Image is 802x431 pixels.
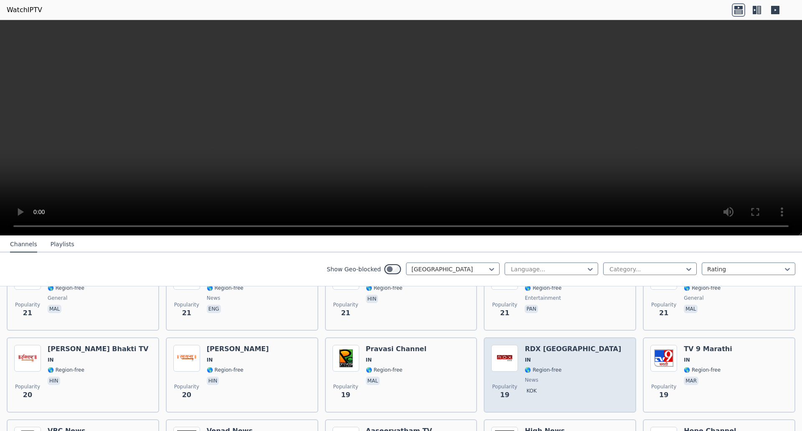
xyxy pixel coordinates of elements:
[650,345,677,372] img: TV 9 Marathi
[207,367,244,373] span: 🌎 Region-free
[207,285,244,291] span: 🌎 Region-free
[341,390,350,400] span: 19
[327,265,381,273] label: Show Geo-blocked
[15,383,40,390] span: Popularity
[48,357,54,363] span: IN
[492,383,517,390] span: Popularity
[366,295,378,303] p: hin
[684,357,690,363] span: IN
[366,345,426,353] h6: Pravasi Channel
[659,390,668,400] span: 19
[366,357,372,363] span: IN
[332,345,359,372] img: Pravasi Channel
[51,237,74,252] button: Playlists
[23,308,32,318] span: 21
[341,308,350,318] span: 21
[525,295,561,301] span: entertainment
[366,367,403,373] span: 🌎 Region-free
[207,305,221,313] p: eng
[684,285,721,291] span: 🌎 Region-free
[684,367,721,373] span: 🌎 Region-free
[23,390,32,400] span: 20
[182,308,191,318] span: 21
[7,5,42,15] a: WatchIPTV
[333,301,358,308] span: Popularity
[525,367,561,373] span: 🌎 Region-free
[684,377,698,385] p: mar
[207,357,213,363] span: IN
[500,308,509,318] span: 21
[48,305,61,313] p: mal
[659,308,668,318] span: 21
[525,387,538,395] p: kok
[207,295,220,301] span: news
[684,345,732,353] h6: TV 9 Marathi
[684,295,703,301] span: general
[14,345,41,372] img: Ishwar Bhakti TV
[651,383,676,390] span: Popularity
[48,345,148,353] h6: [PERSON_NAME] Bhakti TV
[366,285,403,291] span: 🌎 Region-free
[333,383,358,390] span: Popularity
[684,305,698,313] p: mal
[174,301,199,308] span: Popularity
[651,301,676,308] span: Popularity
[525,357,531,363] span: IN
[491,345,518,372] img: RDX Goa
[48,367,84,373] span: 🌎 Region-free
[525,345,621,353] h6: RDX [GEOGRAPHIC_DATA]
[182,390,191,400] span: 20
[366,377,380,385] p: mal
[525,377,538,383] span: news
[48,377,60,385] p: hin
[15,301,40,308] span: Popularity
[173,345,200,372] img: Sadhna
[10,237,37,252] button: Channels
[207,377,219,385] p: hin
[525,305,538,313] p: pan
[492,301,517,308] span: Popularity
[48,285,84,291] span: 🌎 Region-free
[48,295,67,301] span: general
[174,383,199,390] span: Popularity
[500,390,509,400] span: 19
[525,285,561,291] span: 🌎 Region-free
[207,345,269,353] h6: [PERSON_NAME]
